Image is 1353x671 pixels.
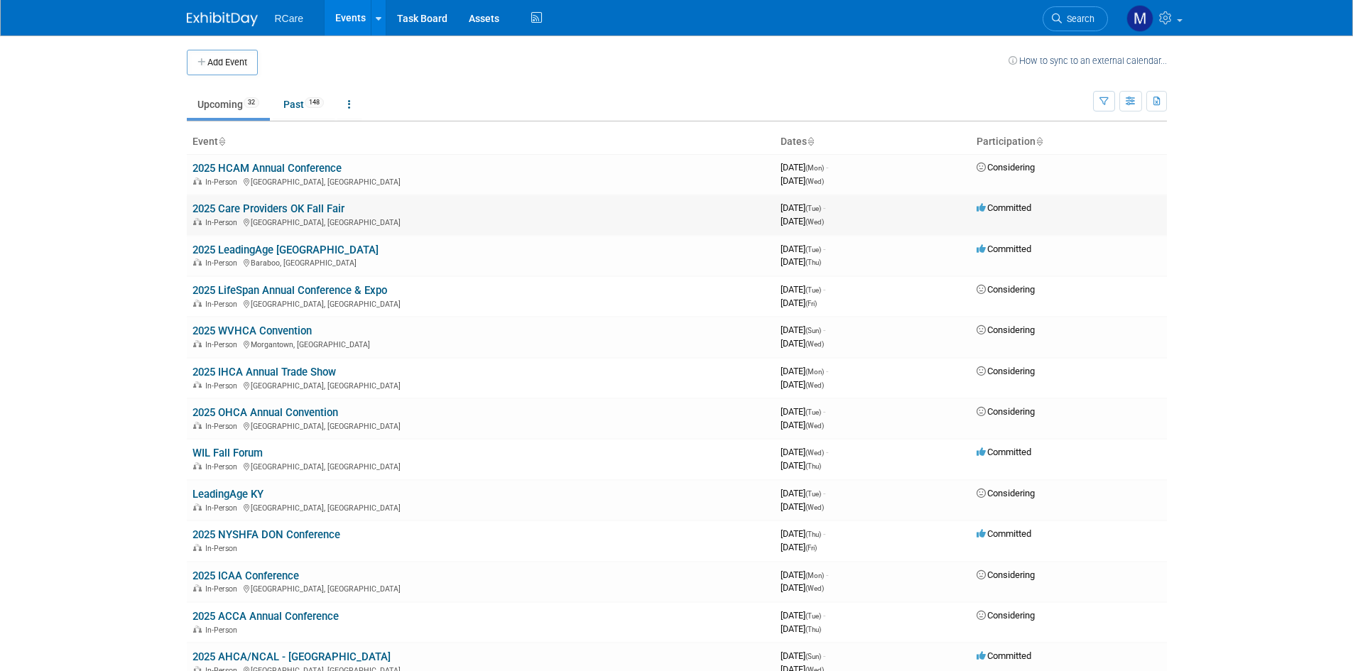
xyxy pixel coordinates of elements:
[805,218,824,226] span: (Wed)
[781,488,825,498] span: [DATE]
[193,300,202,307] img: In-Person Event
[805,327,821,334] span: (Sun)
[205,503,241,513] span: In-Person
[805,544,817,552] span: (Fri)
[977,366,1035,376] span: Considering
[805,286,821,294] span: (Tue)
[192,406,338,419] a: 2025 OHCA Annual Convention
[977,202,1031,213] span: Committed
[1036,136,1043,147] a: Sort by Participation Type
[805,572,824,579] span: (Mon)
[805,462,821,470] span: (Thu)
[187,130,775,154] th: Event
[1009,55,1167,66] a: How to sync to an external calendar...
[807,136,814,147] a: Sort by Start Date
[192,244,379,256] a: 2025 LeadingAge [GEOGRAPHIC_DATA]
[193,503,202,511] img: In-Person Event
[192,216,769,227] div: [GEOGRAPHIC_DATA], [GEOGRAPHIC_DATA]
[805,178,824,185] span: (Wed)
[273,91,335,118] a: Past148
[971,130,1167,154] th: Participation
[192,650,391,663] a: 2025 AHCA/NCAL - [GEOGRAPHIC_DATA]
[823,284,825,295] span: -
[781,324,825,335] span: [DATE]
[781,501,824,512] span: [DATE]
[192,582,769,594] div: [GEOGRAPHIC_DATA], [GEOGRAPHIC_DATA]
[805,258,821,266] span: (Thu)
[193,178,202,185] img: In-Person Event
[805,246,821,253] span: (Tue)
[826,569,828,580] span: -
[193,544,202,551] img: In-Person Event
[977,447,1031,457] span: Committed
[781,338,824,349] span: [DATE]
[205,258,241,268] span: In-Person
[192,175,769,187] div: [GEOGRAPHIC_DATA], [GEOGRAPHIC_DATA]
[823,610,825,621] span: -
[805,381,824,389] span: (Wed)
[192,488,263,501] a: LeadingAge KY
[781,623,821,634] span: [DATE]
[781,420,824,430] span: [DATE]
[823,528,825,539] span: -
[205,340,241,349] span: In-Person
[205,626,241,635] span: In-Person
[781,284,825,295] span: [DATE]
[826,366,828,376] span: -
[823,488,825,498] span: -
[192,338,769,349] div: Morgantown, [GEOGRAPHIC_DATA]
[192,460,769,471] div: [GEOGRAPHIC_DATA], [GEOGRAPHIC_DATA]
[205,462,241,471] span: In-Person
[805,368,824,376] span: (Mon)
[192,324,312,337] a: 2025 WVHCA Convention
[1062,13,1094,24] span: Search
[193,381,202,388] img: In-Person Event
[193,584,202,591] img: In-Person Event
[775,130,971,154] th: Dates
[977,650,1031,661] span: Committed
[192,202,344,215] a: 2025 Care Providers OK Fall Fair
[823,650,825,661] span: -
[205,300,241,309] span: In-Person
[781,528,825,539] span: [DATE]
[193,626,202,633] img: In-Person Event
[192,379,769,391] div: [GEOGRAPHIC_DATA], [GEOGRAPHIC_DATA]
[781,256,821,267] span: [DATE]
[805,584,824,592] span: (Wed)
[192,610,339,623] a: 2025 ACCA Annual Conference
[193,462,202,469] img: In-Person Event
[781,406,825,417] span: [DATE]
[187,12,258,26] img: ExhibitDay
[805,530,821,538] span: (Thu)
[192,298,769,309] div: [GEOGRAPHIC_DATA], [GEOGRAPHIC_DATA]
[192,420,769,431] div: [GEOGRAPHIC_DATA], [GEOGRAPHIC_DATA]
[187,91,270,118] a: Upcoming32
[977,406,1035,417] span: Considering
[192,256,769,268] div: Baraboo, [GEOGRAPHIC_DATA]
[205,381,241,391] span: In-Person
[781,582,824,593] span: [DATE]
[977,162,1035,173] span: Considering
[805,408,821,416] span: (Tue)
[805,503,824,511] span: (Wed)
[192,284,387,297] a: 2025 LifeSpan Annual Conference & Expo
[192,162,342,175] a: 2025 HCAM Annual Conference
[823,324,825,335] span: -
[781,460,821,471] span: [DATE]
[218,136,225,147] a: Sort by Event Name
[805,422,824,430] span: (Wed)
[781,447,828,457] span: [DATE]
[977,569,1035,580] span: Considering
[187,50,258,75] button: Add Event
[781,202,825,213] span: [DATE]
[192,528,340,541] a: 2025 NYSHFA DON Conference
[244,97,259,108] span: 32
[977,284,1035,295] span: Considering
[192,366,336,378] a: 2025 IHCA Annual Trade Show
[805,164,824,172] span: (Mon)
[805,204,821,212] span: (Tue)
[192,501,769,513] div: [GEOGRAPHIC_DATA], [GEOGRAPHIC_DATA]
[977,528,1031,539] span: Committed
[205,584,241,594] span: In-Person
[1043,6,1108,31] a: Search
